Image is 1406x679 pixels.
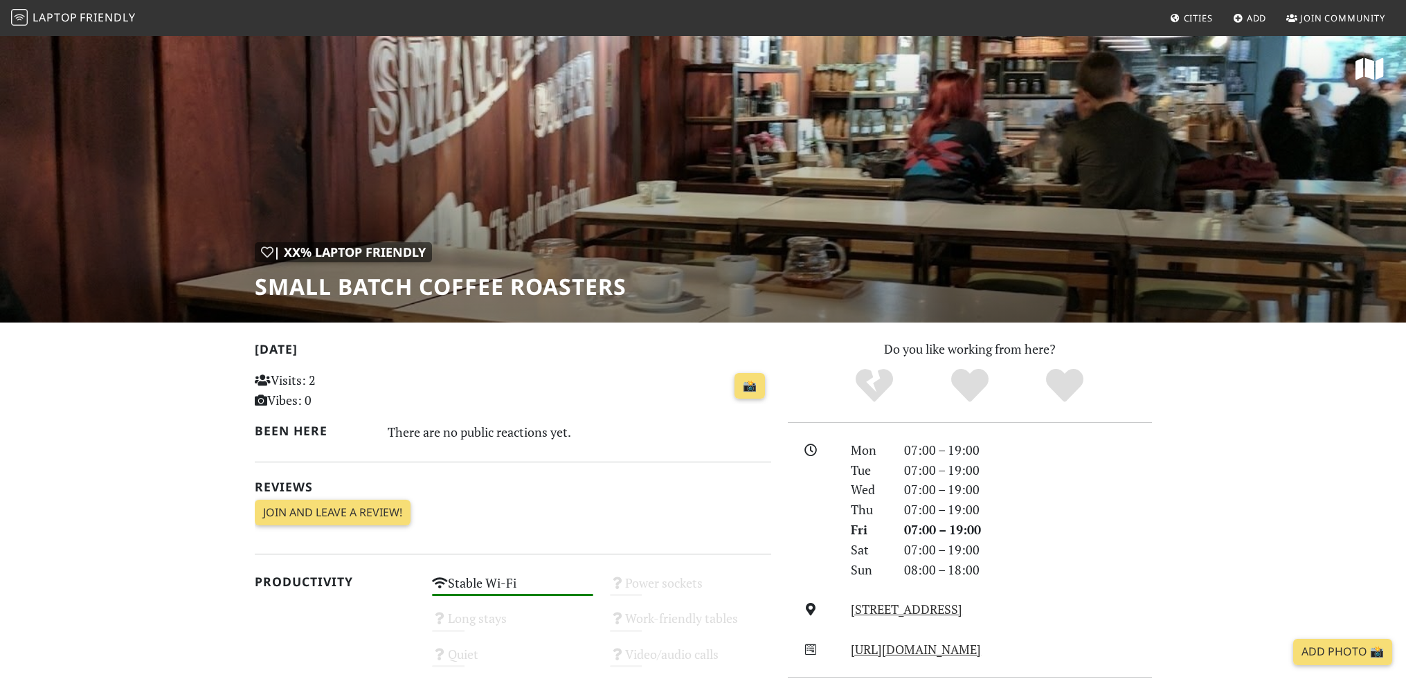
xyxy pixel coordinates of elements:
div: Long stays [424,607,602,642]
div: Thu [842,500,895,520]
div: | XX% Laptop Friendly [255,242,432,262]
a: [STREET_ADDRESS] [851,601,962,617]
p: Do you like working from here? [788,339,1152,359]
div: Tue [842,460,895,480]
img: LaptopFriendly [11,9,28,26]
a: Join and leave a review! [255,500,411,526]
div: Quiet [424,643,602,678]
div: Sun [842,560,895,580]
a: Add Photo 📸 [1293,639,1392,665]
div: 07:00 – 19:00 [896,480,1160,500]
div: No [827,367,922,405]
h2: Productivity [255,574,416,589]
span: Join Community [1300,12,1385,24]
div: Stable Wi-Fi [424,572,602,607]
div: 07:00 – 19:00 [896,440,1160,460]
div: Fri [842,520,895,540]
div: Definitely! [1017,367,1112,405]
div: There are no public reactions yet. [388,421,771,443]
span: Friendly [80,10,135,25]
div: Yes [922,367,1018,405]
a: Cities [1164,6,1218,30]
a: LaptopFriendly LaptopFriendly [11,6,136,30]
div: Mon [842,440,895,460]
a: Join Community [1281,6,1391,30]
h2: Reviews [255,480,771,494]
div: 07:00 – 19:00 [896,500,1160,520]
div: Video/audio calls [602,643,779,678]
p: Visits: 2 Vibes: 0 [255,370,416,410]
div: Work-friendly tables [602,607,779,642]
span: Add [1247,12,1267,24]
h1: Small Batch Coffee Roasters [255,273,627,300]
a: 📸 [734,373,765,399]
div: 07:00 – 19:00 [896,520,1160,540]
div: Power sockets [602,572,779,607]
span: Cities [1184,12,1213,24]
a: [URL][DOMAIN_NAME] [851,641,981,658]
div: 07:00 – 19:00 [896,460,1160,480]
h2: [DATE] [255,342,771,362]
a: Add [1227,6,1272,30]
div: 08:00 – 18:00 [896,560,1160,580]
div: Wed [842,480,895,500]
div: 07:00 – 19:00 [896,540,1160,560]
span: Laptop [33,10,78,25]
h2: Been here [255,424,372,438]
div: Sat [842,540,895,560]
